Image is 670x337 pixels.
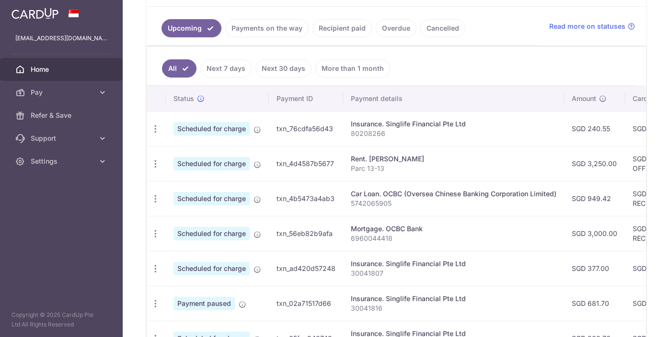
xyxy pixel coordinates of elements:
[564,251,625,286] td: SGD 377.00
[549,22,625,31] span: Read more on statuses
[376,19,416,37] a: Overdue
[343,86,564,111] th: Payment details
[162,59,196,78] a: All
[420,19,465,37] a: Cancelled
[351,119,556,129] div: Insurance. Singlife Financial Pte Ltd
[31,111,94,120] span: Refer & Save
[269,251,343,286] td: txn_ad420d57248
[269,111,343,146] td: txn_76cdfa56d43
[564,181,625,216] td: SGD 949.42
[633,94,669,103] span: CardUp fee
[351,189,556,199] div: Car Loan. OCBC (Oversea Chinese Banking Corporation Limited)
[173,262,250,275] span: Scheduled for charge
[31,88,94,97] span: Pay
[351,199,556,208] p: 5742065905
[269,146,343,181] td: txn_4d4587b5677
[31,65,94,74] span: Home
[572,94,596,103] span: Amount
[312,19,372,37] a: Recipient paid
[173,227,250,240] span: Scheduled for charge
[351,303,556,313] p: 30041816
[173,122,250,135] span: Scheduled for charge
[22,7,42,15] span: Help
[225,19,309,37] a: Payments on the way
[173,157,250,170] span: Scheduled for charge
[15,34,107,43] p: [EMAIL_ADDRESS][DOMAIN_NAME]
[173,297,235,310] span: Payment paused
[269,286,343,321] td: txn_02a71517d66
[31,134,94,143] span: Support
[31,157,94,166] span: Settings
[564,111,625,146] td: SGD 240.55
[351,269,556,278] p: 30041807
[255,59,312,78] a: Next 30 days
[351,294,556,303] div: Insurance. Singlife Financial Pte Ltd
[564,216,625,251] td: SGD 3,000.00
[269,86,343,111] th: Payment ID
[12,8,58,19] img: CardUp
[549,22,635,31] a: Read more on statuses
[351,234,556,243] p: 6960044418
[200,59,252,78] a: Next 7 days
[351,154,556,164] div: Rent. [PERSON_NAME]
[173,94,194,103] span: Status
[162,19,221,37] a: Upcoming
[173,192,250,205] span: Scheduled for charge
[351,164,556,173] p: Parc 13-13
[564,146,625,181] td: SGD 3,250.00
[269,181,343,216] td: txn_4b5473a4ab3
[315,59,390,78] a: More than 1 month
[351,129,556,138] p: 80208266
[351,259,556,269] div: Insurance. Singlife Financial Pte Ltd
[564,286,625,321] td: SGD 681.70
[269,216,343,251] td: txn_56eb82b9afa
[351,224,556,234] div: Mortgage. OCBC Bank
